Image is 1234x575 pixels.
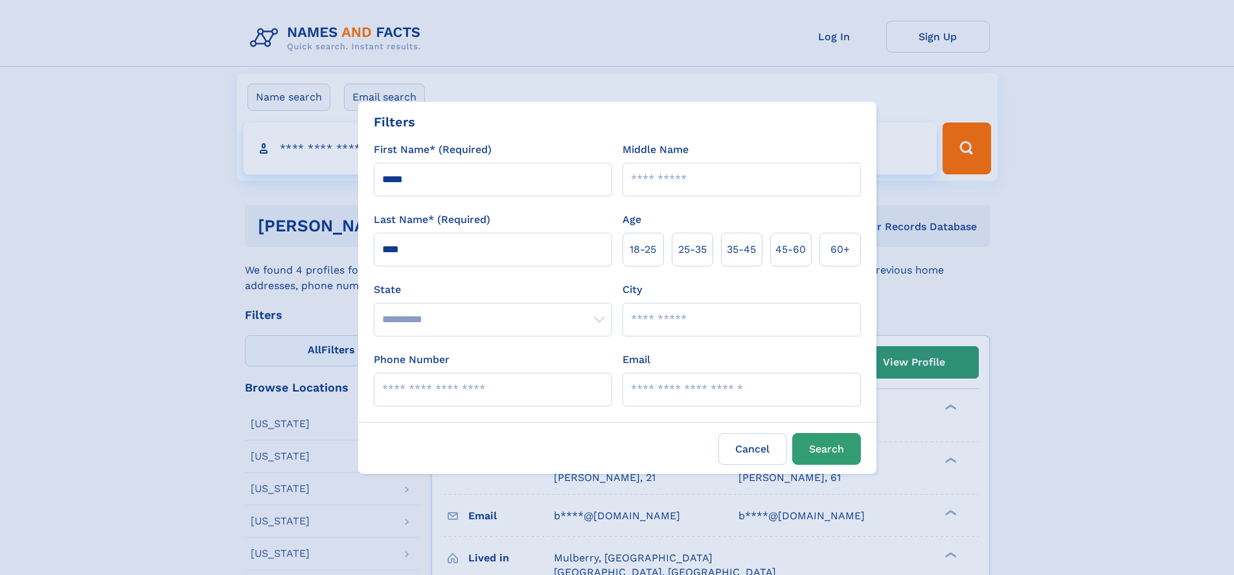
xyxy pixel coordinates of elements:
[374,352,450,368] label: Phone Number
[623,352,650,368] label: Email
[374,212,490,228] label: Last Name* (Required)
[623,282,642,298] label: City
[623,212,641,228] label: Age
[718,433,787,465] label: Cancel
[830,242,850,257] span: 60+
[792,433,861,465] button: Search
[374,282,612,298] label: State
[630,242,656,257] span: 18‑25
[727,242,756,257] span: 35‑45
[374,142,492,158] label: First Name* (Required)
[775,242,806,257] span: 45‑60
[678,242,707,257] span: 25‑35
[623,142,689,158] label: Middle Name
[374,112,415,132] div: Filters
